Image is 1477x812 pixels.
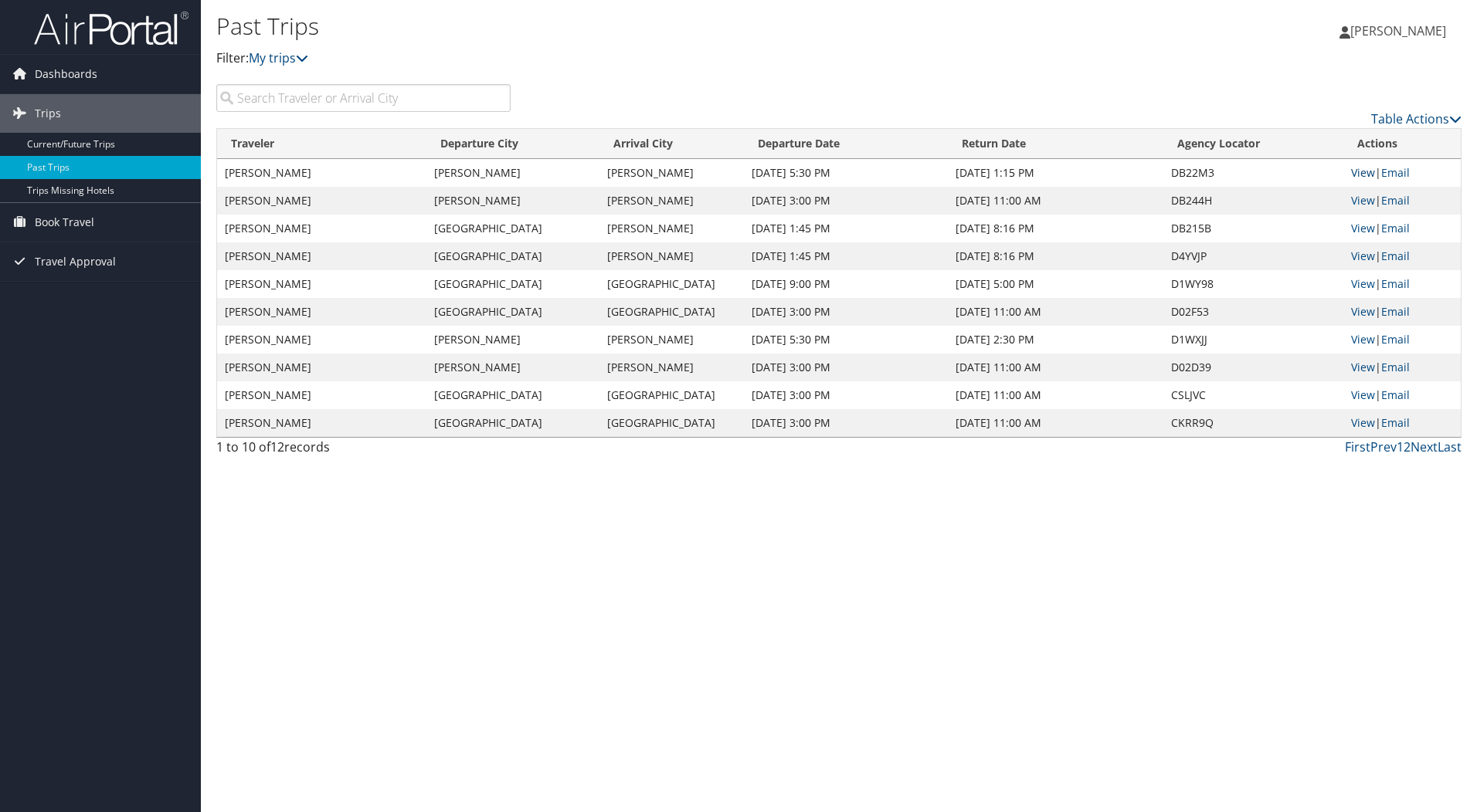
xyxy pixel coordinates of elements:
td: | [1343,270,1461,298]
td: [PERSON_NAME] [217,270,426,298]
td: | [1343,354,1461,381]
td: [DATE] 2:30 PM [948,326,1163,354]
a: [PERSON_NAME] [1339,8,1462,54]
td: DB215B [1163,215,1343,242]
td: [GEOGRAPHIC_DATA] [599,409,745,437]
td: | [1343,187,1461,215]
td: | [1343,215,1461,242]
a: Email [1381,332,1410,347]
td: [GEOGRAPHIC_DATA] [426,215,599,242]
td: [DATE] 5:30 PM [744,326,948,354]
td: [PERSON_NAME] [217,326,426,354]
td: | [1343,326,1461,354]
td: [PERSON_NAME] [599,326,745,354]
td: [PERSON_NAME] [217,159,426,187]
td: D4YVJP [1163,242,1343,270]
th: Departure City: activate to sort column ascending [426,129,599,159]
a: My trips [249,49,308,66]
a: Email [1381,193,1410,208]
td: [DATE] 3:00 PM [744,187,948,215]
td: [DATE] 11:00 AM [948,187,1163,215]
a: 1 [1397,438,1404,455]
td: [PERSON_NAME] [217,187,426,215]
a: Email [1381,165,1410,180]
h1: Past Trips [216,10,1047,42]
th: Arrival City: activate to sort column ascending [599,129,745,159]
th: Departure Date: activate to sort column ascending [744,129,948,159]
span: Dashboards [35,55,97,93]
td: [DATE] 11:00 AM [948,409,1163,437]
a: Email [1381,304,1410,319]
a: View [1351,360,1375,374]
a: View [1351,165,1375,180]
td: [PERSON_NAME] [599,215,745,242]
td: [DATE] 9:00 PM [744,270,948,298]
span: [PERSON_NAME] [1350,22,1446,39]
span: 12 [270,438,284,455]
td: [DATE] 3:00 PM [744,409,948,437]
td: [DATE] 11:00 AM [948,298,1163,326]
td: [GEOGRAPHIC_DATA] [426,242,599,270]
td: [DATE] 1:45 PM [744,242,948,270]
span: Travel Approval [35,242,116,281]
td: [GEOGRAPHIC_DATA] [426,270,599,298]
td: [DATE] 5:00 PM [948,270,1163,298]
td: [PERSON_NAME] [426,159,599,187]
a: View [1351,193,1375,208]
td: | [1343,159,1461,187]
td: D02F53 [1163,298,1343,326]
a: Last [1438,438,1462,455]
td: [PERSON_NAME] [599,159,745,187]
td: [DATE] 11:00 AM [948,381,1163,409]
a: View [1351,415,1375,430]
td: [GEOGRAPHIC_DATA] [426,409,599,437]
td: [DATE] 1:15 PM [948,159,1163,187]
a: View [1351,276,1375,291]
div: 1 to 10 of records [216,438,511,464]
a: View [1351,304,1375,319]
a: View [1351,221,1375,235]
th: Actions [1343,129,1461,159]
a: Email [1381,221,1410,235]
p: Filter: [216,49,1047,69]
td: | [1343,381,1461,409]
td: [DATE] 8:16 PM [948,242,1163,270]
td: [PERSON_NAME] [217,409,426,437]
td: [DATE] 3:00 PM [744,298,948,326]
th: Agency Locator: activate to sort column ascending [1163,129,1343,159]
td: [PERSON_NAME] [217,354,426,381]
a: Email [1381,360,1410,374]
td: [PERSON_NAME] [599,242,745,270]
td: [GEOGRAPHIC_DATA] [599,298,745,326]
td: [PERSON_NAME] [217,215,426,242]
td: | [1343,298,1461,326]
td: [DATE] 1:45 PM [744,215,948,242]
span: Book Travel [35,203,94,242]
a: Email [1381,415,1410,430]
td: [PERSON_NAME] [599,187,745,215]
td: | [1343,242,1461,270]
a: Email [1381,276,1410,291]
td: D1WY98 [1163,270,1343,298]
td: CKRR9Q [1163,409,1343,437]
a: View [1351,332,1375,347]
td: [PERSON_NAME] [426,187,599,215]
a: Table Actions [1371,110,1462,127]
td: [DATE] 5:30 PM [744,159,948,187]
a: View [1351,387,1375,402]
td: [GEOGRAPHIC_DATA] [599,270,745,298]
input: Search Traveler or Arrival City [216,84,511,112]
td: [GEOGRAPHIC_DATA] [426,381,599,409]
td: D02D39 [1163,354,1343,381]
a: Next [1411,438,1438,455]
td: [PERSON_NAME] [426,326,599,354]
td: [GEOGRAPHIC_DATA] [599,381,745,409]
td: [DATE] 3:00 PM [744,354,948,381]
td: DB244H [1163,187,1343,215]
td: [PERSON_NAME] [217,298,426,326]
td: [PERSON_NAME] [426,354,599,381]
th: Return Date: activate to sort column ascending [948,129,1163,159]
td: | [1343,409,1461,437]
img: airportal-logo.png [34,10,188,46]
a: View [1351,249,1375,263]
